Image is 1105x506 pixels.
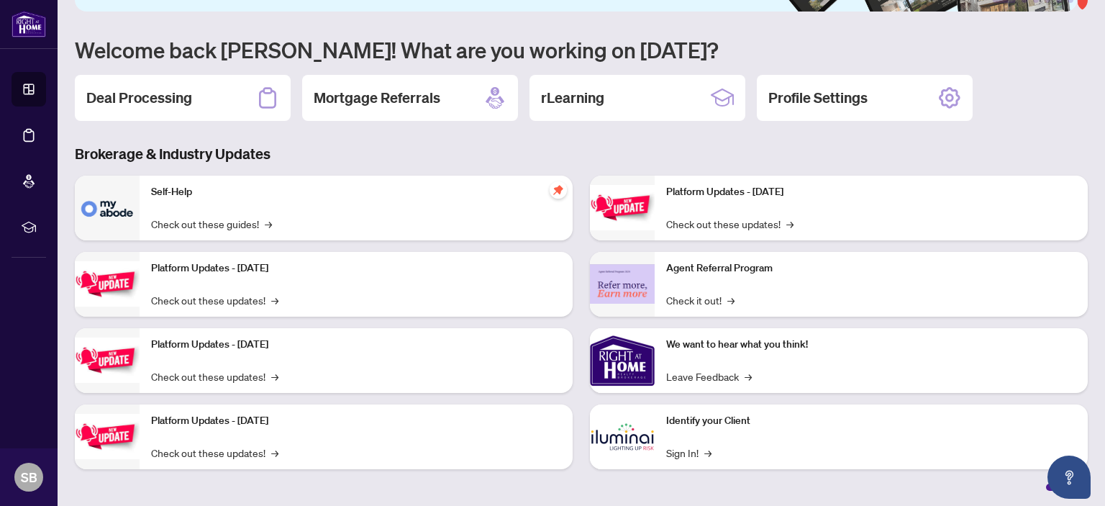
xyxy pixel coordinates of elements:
span: → [265,216,272,232]
span: → [271,292,278,308]
h2: rLearning [541,88,604,108]
a: Check out these updates!→ [151,292,278,308]
span: pushpin [550,181,567,199]
img: Platform Updates - September 16, 2025 [75,261,140,307]
span: → [745,369,752,384]
h2: Deal Processing [86,88,192,108]
p: Platform Updates - [DATE] [151,337,561,353]
span: SB [21,467,37,487]
a: Check out these updates!→ [151,445,278,461]
span: → [704,445,711,461]
a: Sign In!→ [666,445,711,461]
h2: Mortgage Referrals [314,88,440,108]
p: Platform Updates - [DATE] [151,261,561,276]
a: Check out these guides!→ [151,216,272,232]
img: Platform Updates - June 23, 2025 [590,185,655,230]
h2: Profile Settings [768,88,868,108]
span: → [786,216,793,232]
h1: Welcome back [PERSON_NAME]! What are you working on [DATE]? [75,36,1088,63]
img: Self-Help [75,176,140,240]
p: Self-Help [151,184,561,200]
button: Open asap [1047,456,1091,499]
p: Identify your Client [666,413,1076,429]
a: Check out these updates!→ [151,369,278,384]
span: → [727,292,735,308]
span: → [271,369,278,384]
img: Platform Updates - July 21, 2025 [75,338,140,383]
img: Identify your Client [590,405,655,469]
img: Agent Referral Program [590,264,655,304]
h3: Brokerage & Industry Updates [75,144,1088,164]
a: Leave Feedback→ [666,369,752,384]
img: logo [12,11,46,37]
a: Check out these updates!→ [666,216,793,232]
img: We want to hear what you think! [590,328,655,393]
img: Platform Updates - July 8, 2025 [75,414,140,459]
span: → [271,445,278,461]
p: Agent Referral Program [666,261,1076,276]
p: We want to hear what you think! [666,337,1076,353]
a: Check it out!→ [666,292,735,308]
p: Platform Updates - [DATE] [666,184,1076,200]
p: Platform Updates - [DATE] [151,413,561,429]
